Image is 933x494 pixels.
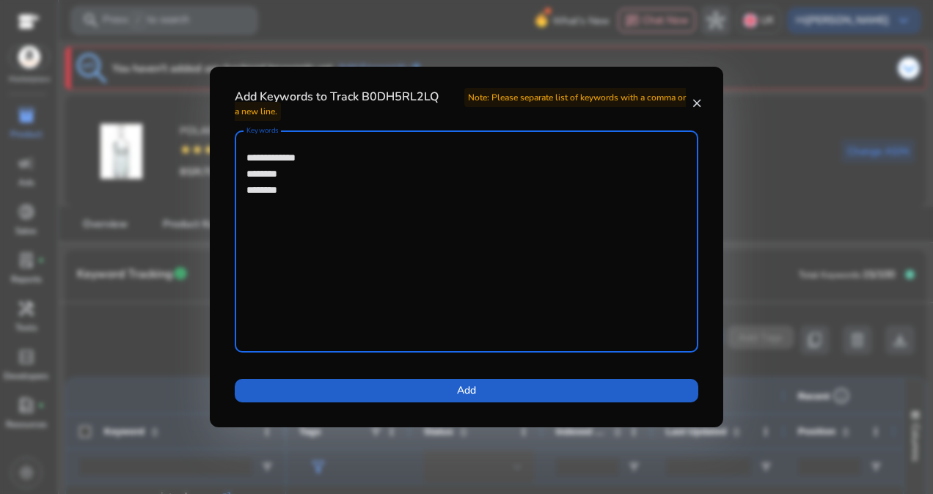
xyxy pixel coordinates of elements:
[457,383,476,398] span: Add
[246,125,279,136] mat-label: Keywords
[691,97,703,110] mat-icon: close
[235,379,698,402] button: Add
[235,90,691,118] h4: Add Keywords to Track B0DH5RL2LQ
[235,88,686,121] span: Note: Please separate list of keywords with a comma or a new line.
